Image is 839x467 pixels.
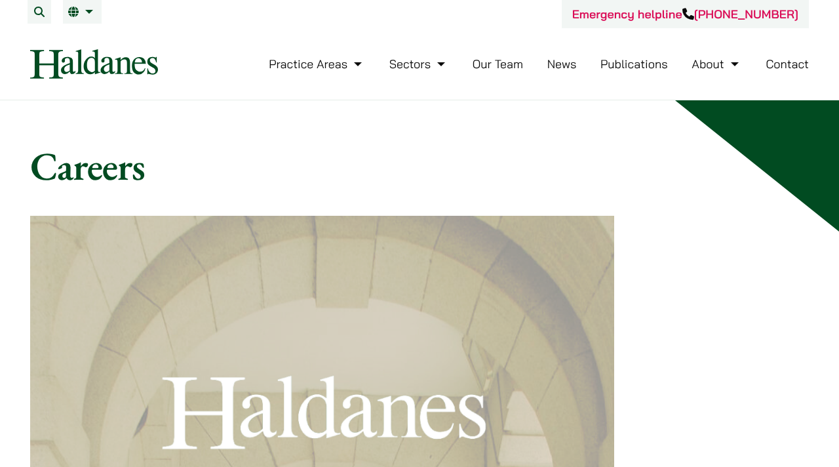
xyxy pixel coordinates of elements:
a: About [692,56,741,71]
h1: Careers [30,142,809,190]
a: Publications [600,56,668,71]
a: Our Team [473,56,523,71]
a: Contact [766,56,809,71]
a: Practice Areas [269,56,365,71]
img: Logo of Haldanes [30,49,158,79]
a: News [547,56,577,71]
a: EN [68,7,96,17]
a: Sectors [389,56,448,71]
a: Emergency helpline[PHONE_NUMBER] [572,7,798,22]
